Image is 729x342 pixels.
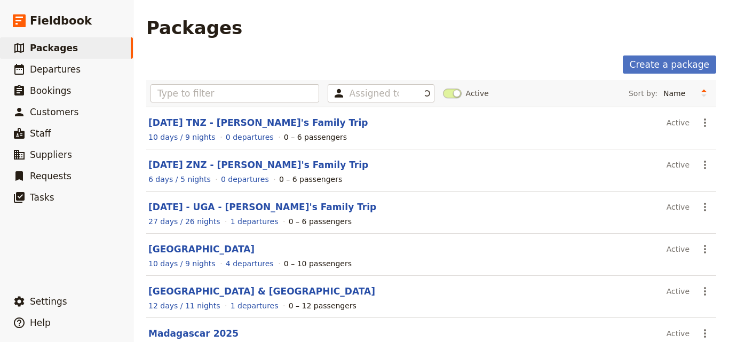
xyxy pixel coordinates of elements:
[279,174,342,185] div: 0 – 6 passengers
[148,328,239,339] a: Madagascar 2025
[466,88,489,99] span: Active
[148,160,368,170] a: [DATE] ZNZ - [PERSON_NAME]'s Family Trip
[289,300,356,311] div: 0 – 12 passengers
[667,198,690,216] div: Active
[629,88,657,99] span: Sort by:
[696,282,714,300] button: Actions
[350,87,399,100] input: Assigned to
[148,217,220,226] span: 27 days / 26 nights
[30,13,92,29] span: Fieldbook
[30,149,72,160] span: Suppliers
[30,192,54,203] span: Tasks
[30,43,78,53] span: Packages
[30,107,78,117] span: Customers
[148,202,376,212] a: [DATE] - UGA - [PERSON_NAME]'s Family Trip
[696,240,714,258] button: Actions
[30,128,51,139] span: Staff
[30,171,72,181] span: Requests
[146,17,242,38] h1: Packages
[221,174,269,185] a: View the departures for this package
[667,114,690,132] div: Active
[148,216,220,227] a: View the itinerary for this package
[30,85,71,96] span: Bookings
[623,55,716,74] a: Create a package
[148,132,216,142] a: View the itinerary for this package
[30,296,67,307] span: Settings
[148,286,375,297] a: [GEOGRAPHIC_DATA] & [GEOGRAPHIC_DATA]
[148,133,216,141] span: 10 days / 9 nights
[289,216,352,227] div: 0 – 6 passengers
[30,64,81,75] span: Departures
[696,85,712,101] button: Change sort direction
[667,156,690,174] div: Active
[148,259,216,268] span: 10 days / 9 nights
[148,175,211,184] span: 6 days / 5 nights
[231,300,279,311] a: View the departures for this package
[30,317,51,328] span: Help
[284,132,347,142] div: 0 – 6 passengers
[696,198,714,216] button: Actions
[150,84,319,102] input: Type to filter
[659,85,696,101] select: Sort by:
[226,258,274,269] a: View the departures for this package
[667,240,690,258] div: Active
[148,301,220,310] span: 12 days / 11 nights
[148,258,216,269] a: View the itinerary for this package
[148,300,220,311] a: View the itinerary for this package
[696,114,714,132] button: Actions
[148,117,368,128] a: [DATE] TNZ - [PERSON_NAME]'s Family Trip
[226,132,274,142] a: View the departures for this package
[148,244,255,254] a: [GEOGRAPHIC_DATA]
[284,258,352,269] div: 0 – 10 passengers
[148,174,211,185] a: View the itinerary for this package
[231,216,279,227] a: View the departures for this package
[696,156,714,174] button: Actions
[667,282,690,300] div: Active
